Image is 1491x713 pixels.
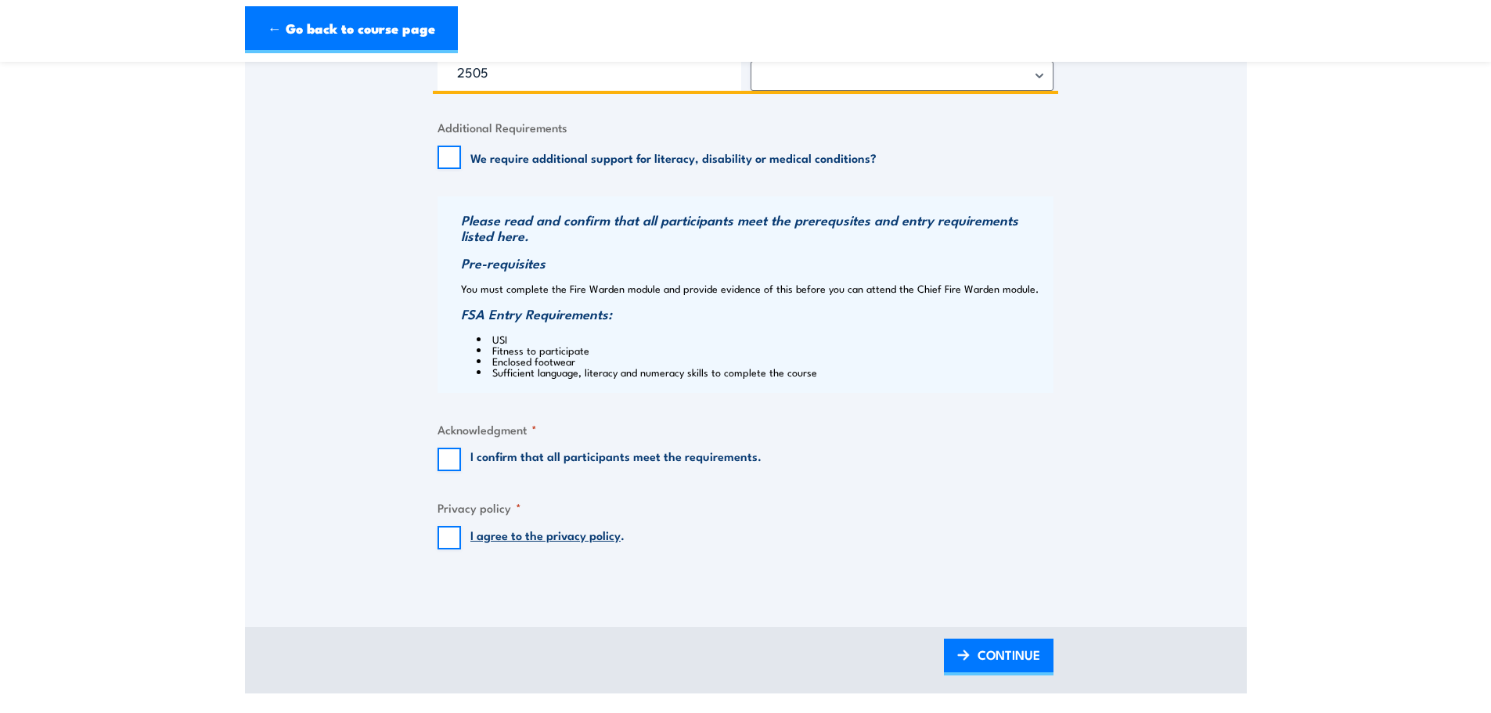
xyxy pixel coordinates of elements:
[461,255,1050,271] h3: Pre-requisites
[438,118,567,136] legend: Additional Requirements
[470,526,621,543] a: I agree to the privacy policy
[470,448,762,471] label: I confirm that all participants meet the requirements.
[477,333,1050,344] li: USI
[944,639,1053,675] a: CONTINUE
[477,355,1050,366] li: Enclosed footwear
[477,366,1050,377] li: Sufficient language, literacy and numeracy skills to complete the course
[461,306,1050,322] h3: FSA Entry Requirements:
[438,420,537,438] legend: Acknowledgment
[245,6,458,53] a: ← Go back to course page
[470,526,625,549] label: .
[461,212,1050,243] h3: Please read and confirm that all participants meet the prerequsites and entry requirements listed...
[461,283,1050,294] p: You must complete the Fire Warden module and provide evidence of this before you can attend the C...
[978,634,1040,675] span: CONTINUE
[470,149,877,165] label: We require additional support for literacy, disability or medical conditions?
[477,344,1050,355] li: Fitness to participate
[438,499,521,517] legend: Privacy policy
